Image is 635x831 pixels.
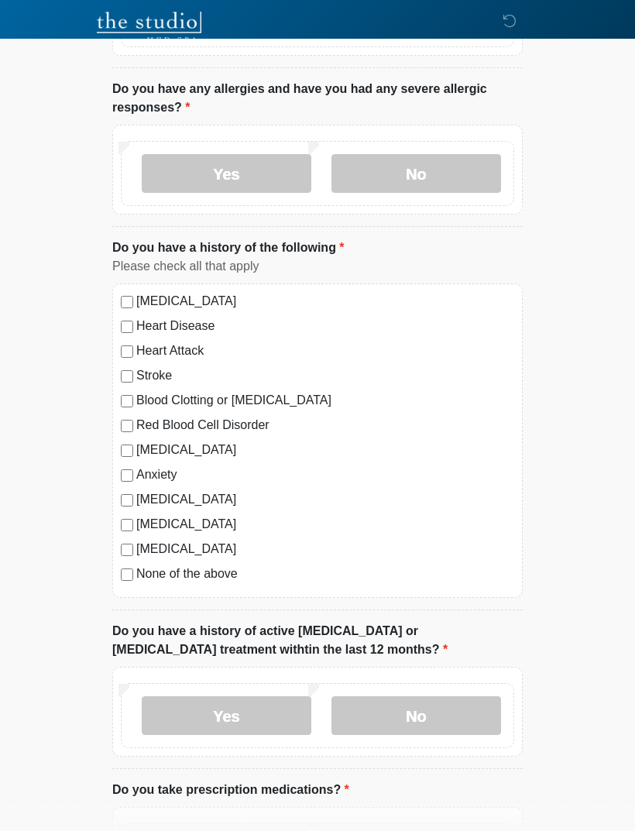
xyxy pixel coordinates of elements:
input: Heart Attack [121,345,133,358]
input: [MEDICAL_DATA] [121,445,133,457]
div: Please check all that apply [112,257,523,276]
label: Heart Disease [136,317,514,335]
label: Anxiety [136,465,514,484]
label: No [331,154,501,193]
label: Do you have a history of active [MEDICAL_DATA] or [MEDICAL_DATA] treatment withtin the last 12 mo... [112,622,523,659]
label: No [331,696,501,735]
label: [MEDICAL_DATA] [136,490,514,509]
label: [MEDICAL_DATA] [136,441,514,459]
label: Blood Clotting or [MEDICAL_DATA] [136,391,514,410]
input: Blood Clotting or [MEDICAL_DATA] [121,395,133,407]
input: Anxiety [121,469,133,482]
input: None of the above [121,568,133,581]
img: The Studio Med Spa Logo [97,12,201,43]
input: Red Blood Cell Disorder [121,420,133,432]
label: Do you take prescription medications? [112,781,349,799]
label: Red Blood Cell Disorder [136,416,514,434]
label: Stroke [136,366,514,385]
input: [MEDICAL_DATA] [121,519,133,531]
label: Do you have a history of the following [112,239,345,257]
label: [MEDICAL_DATA] [136,515,514,534]
label: None of the above [136,565,514,583]
label: Yes [142,154,311,193]
label: [MEDICAL_DATA] [136,292,514,311]
input: Stroke [121,370,133,383]
input: Heart Disease [121,321,133,333]
label: Heart Attack [136,342,514,360]
input: [MEDICAL_DATA] [121,544,133,556]
label: Yes [142,696,311,735]
input: [MEDICAL_DATA] [121,296,133,308]
input: [MEDICAL_DATA] [121,494,133,506]
label: [MEDICAL_DATA] [136,540,514,558]
label: Do you have any allergies and have you had any severe allergic responses? [112,80,523,117]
